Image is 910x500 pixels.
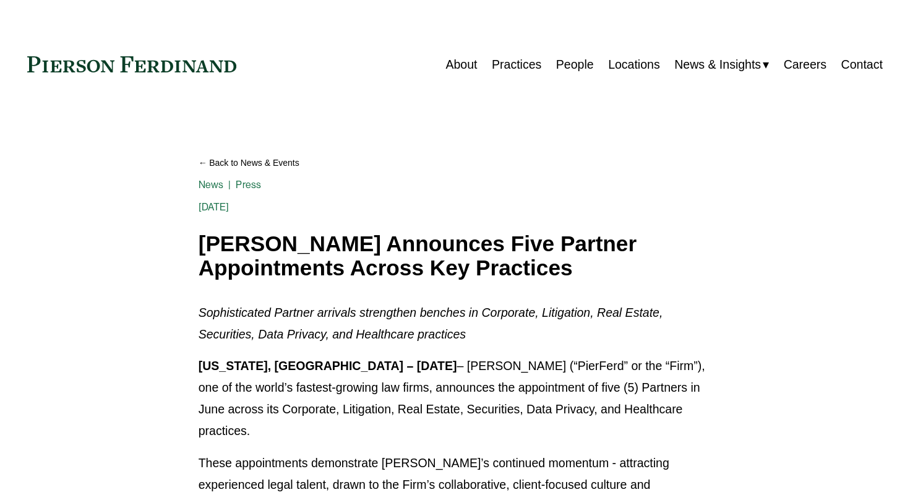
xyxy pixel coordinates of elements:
[199,306,666,341] em: Sophisticated Partner arrivals strengthen benches in Corporate, Litigation, Real Estate, Securiti...
[608,53,660,77] a: Locations
[674,53,769,77] a: folder dropdown
[199,179,224,191] a: News
[199,152,712,174] a: Back to News & Events
[674,54,761,75] span: News & Insights
[236,179,261,191] a: Press
[841,53,883,77] a: Contact
[784,53,826,77] a: Careers
[492,53,541,77] a: Practices
[199,359,457,373] strong: [US_STATE], [GEOGRAPHIC_DATA] – [DATE]
[199,201,230,213] span: [DATE]
[556,53,594,77] a: People
[199,232,712,280] h1: [PERSON_NAME] Announces Five Partner Appointments Across Key Practices
[199,355,712,442] p: – [PERSON_NAME] (“PierFerd” or the “Firm”), one of the world’s fastest-growing law firms, announc...
[445,53,477,77] a: About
